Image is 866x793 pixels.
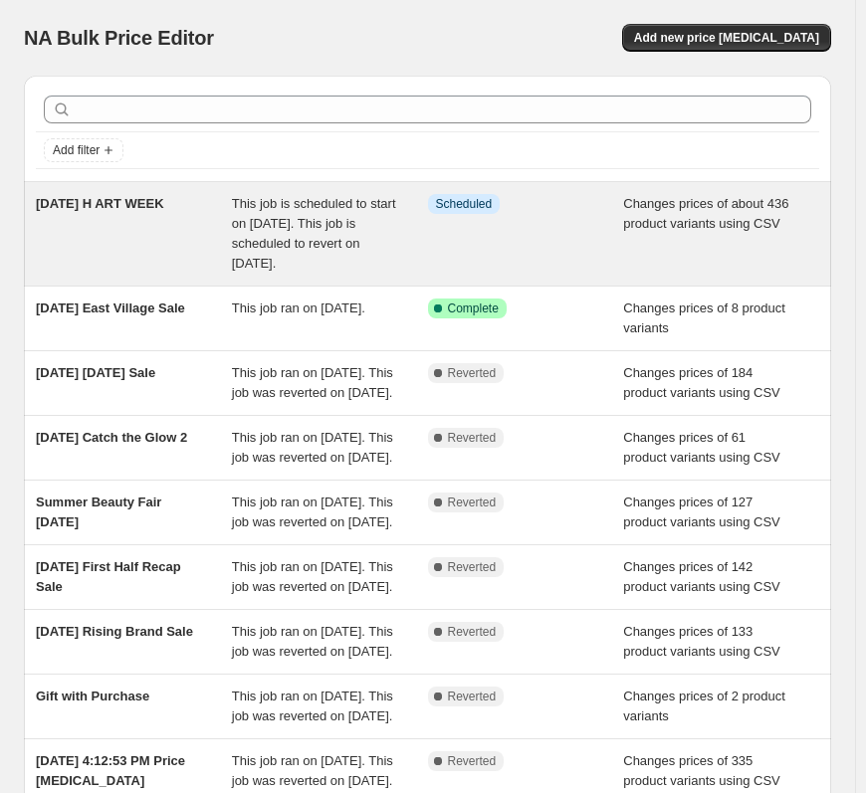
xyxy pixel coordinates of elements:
[232,300,365,315] span: This job ran on [DATE].
[448,559,497,575] span: Reverted
[623,430,780,465] span: Changes prices of 61 product variants using CSV
[232,559,393,594] span: This job ran on [DATE]. This job was reverted on [DATE].
[232,196,396,271] span: This job is scheduled to start on [DATE]. This job is scheduled to revert on [DATE].
[36,689,149,703] span: Gift with Purchase
[622,24,831,52] button: Add new price [MEDICAL_DATA]
[36,495,161,529] span: Summer Beauty Fair [DATE]
[623,300,785,335] span: Changes prices of 8 product variants
[24,27,214,49] span: NA Bulk Price Editor
[623,624,780,659] span: Changes prices of 133 product variants using CSV
[448,300,499,316] span: Complete
[623,495,780,529] span: Changes prices of 127 product variants using CSV
[436,196,493,212] span: Scheduled
[623,196,788,231] span: Changes prices of about 436 product variants using CSV
[36,300,185,315] span: [DATE] East Village Sale
[448,365,497,381] span: Reverted
[232,753,393,788] span: This job ran on [DATE]. This job was reverted on [DATE].
[232,365,393,400] span: This job ran on [DATE]. This job was reverted on [DATE].
[36,430,187,445] span: [DATE] Catch the Glow 2
[232,430,393,465] span: This job ran on [DATE]. This job was reverted on [DATE].
[623,689,785,723] span: Changes prices of 2 product variants
[448,430,497,446] span: Reverted
[44,138,123,162] button: Add filter
[53,142,100,158] span: Add filter
[448,753,497,769] span: Reverted
[232,495,393,529] span: This job ran on [DATE]. This job was reverted on [DATE].
[623,753,780,788] span: Changes prices of 335 product variants using CSV
[232,624,393,659] span: This job ran on [DATE]. This job was reverted on [DATE].
[623,365,780,400] span: Changes prices of 184 product variants using CSV
[623,559,780,594] span: Changes prices of 142 product variants using CSV
[36,196,164,211] span: [DATE] H ART WEEK
[448,624,497,640] span: Reverted
[36,624,193,639] span: [DATE] Rising Brand Sale
[232,689,393,723] span: This job ran on [DATE]. This job was reverted on [DATE].
[36,365,155,380] span: [DATE] [DATE] Sale
[448,495,497,510] span: Reverted
[448,689,497,704] span: Reverted
[36,753,185,788] span: [DATE] 4:12:53 PM Price [MEDICAL_DATA]
[36,559,181,594] span: [DATE] First Half Recap Sale
[634,30,819,46] span: Add new price [MEDICAL_DATA]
